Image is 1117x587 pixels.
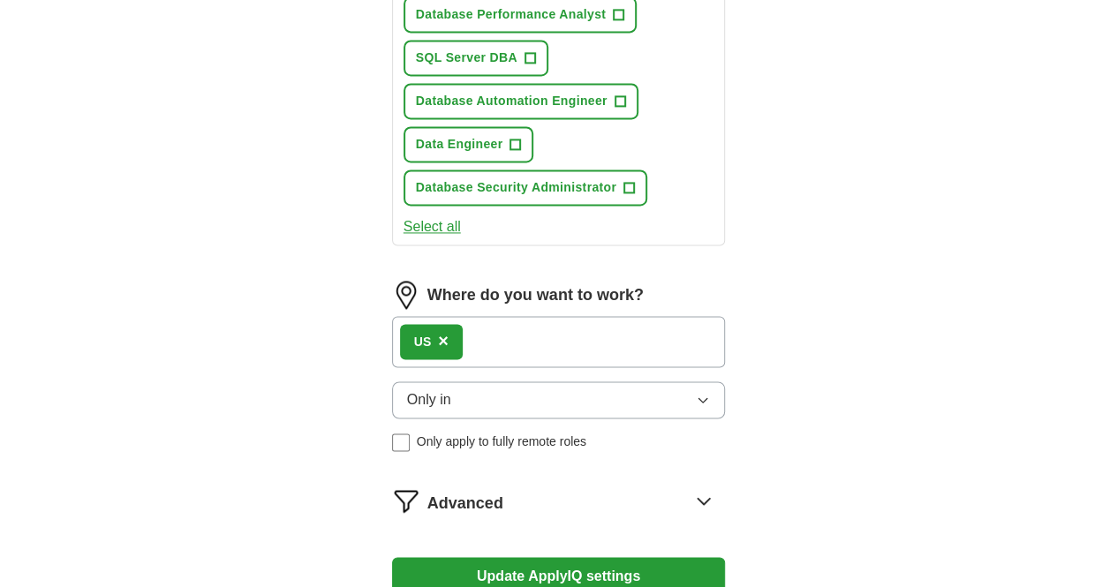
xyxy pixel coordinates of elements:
img: location.png [392,281,420,309]
span: Data Engineer [416,135,503,154]
span: × [438,331,449,350]
input: Only apply to fully remote roles [392,433,410,451]
span: Only in [407,389,451,410]
label: Where do you want to work? [427,283,644,307]
span: Database Security Administrator [416,178,616,197]
div: US [414,333,431,351]
button: × [438,328,449,355]
button: Only in [392,381,726,418]
button: Database Security Administrator [404,169,647,206]
span: Advanced [427,491,503,515]
button: SQL Server DBA [404,40,548,76]
button: Database Automation Engineer [404,83,638,119]
img: filter [392,486,420,515]
span: SQL Server DBA [416,49,517,67]
span: Only apply to fully remote roles [417,433,586,451]
span: Database Performance Analyst [416,5,606,24]
button: Data Engineer [404,126,534,162]
span: Database Automation Engineer [416,92,608,110]
button: Select all [404,216,461,237]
